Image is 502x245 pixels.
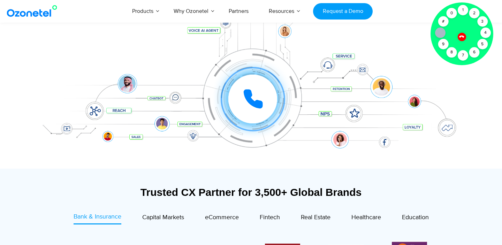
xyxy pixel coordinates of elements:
a: Fintech [260,212,280,224]
a: Capital Markets [142,212,184,224]
span: Healthcare [351,214,381,221]
div: 5 [477,39,488,49]
div: Trusted CX Partner for 3,500+ Global Brands [37,186,465,198]
a: Request a Demo [313,3,373,20]
span: eCommerce [205,214,239,221]
div: # [438,16,448,27]
span: Bank & Insurance [74,213,121,221]
div: 8 [446,47,457,58]
span: Real Estate [301,214,330,221]
div: 9 [438,39,448,49]
a: Education [402,212,429,224]
div: 6 [469,47,479,58]
a: Bank & Insurance [74,212,121,224]
div: 0 [446,8,457,18]
div: 7 [458,50,468,61]
a: eCommerce [205,212,239,224]
div: 2 [469,8,479,18]
div: 4 [480,28,491,38]
div: 1 [458,5,468,15]
div: 3 [477,16,488,27]
a: Healthcare [351,212,381,224]
span: Fintech [260,214,280,221]
span: Capital Markets [142,214,184,221]
a: Real Estate [301,212,330,224]
span: Education [402,214,429,221]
